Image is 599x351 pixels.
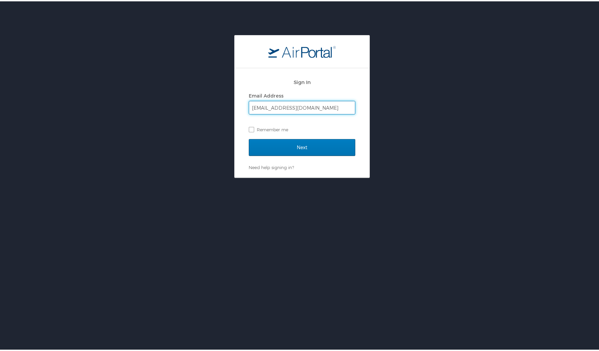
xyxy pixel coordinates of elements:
[268,44,336,56] img: logo
[249,91,283,97] label: Email Address
[249,138,355,155] input: Next
[249,163,294,169] a: Need help signing in?
[249,123,355,133] label: Remember me
[249,77,355,85] h2: Sign In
